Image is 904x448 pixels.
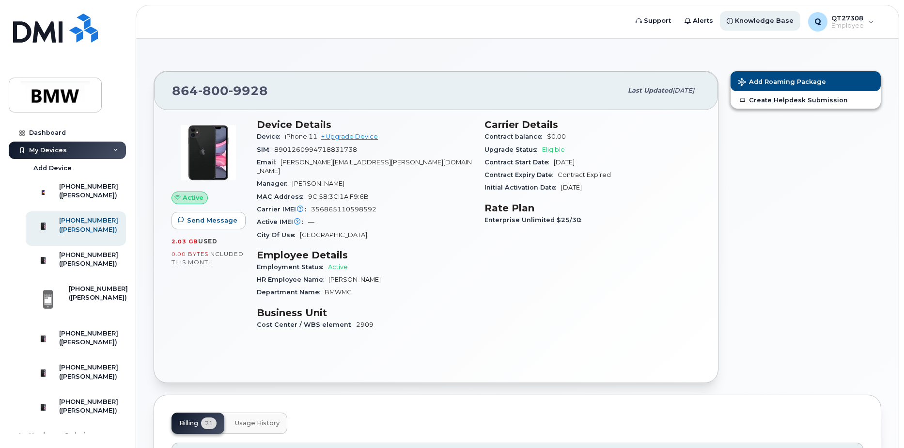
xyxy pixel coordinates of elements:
span: City Of Use [257,231,300,239]
span: Active IMEI [257,218,308,225]
span: 9C:58:3C:1A:F9:6B [308,193,369,200]
span: Initial Activation Date [484,184,561,191]
span: Contract Expired [558,171,611,178]
iframe: Messenger Launcher [862,406,897,441]
span: Cost Center / WBS element [257,321,356,328]
img: iPhone_11.jpg [179,124,237,182]
span: 800 [198,83,229,98]
span: Email [257,159,281,166]
h3: Business Unit [257,307,473,319]
span: BMWMC [325,288,352,296]
span: [PERSON_NAME] [328,276,381,283]
span: Add Roaming Package [738,78,826,87]
span: Enterprise Unlimited $25/30 [484,216,586,224]
span: Active [328,263,348,271]
h3: Carrier Details [484,119,701,130]
span: Device [257,133,285,140]
span: — [308,218,314,225]
span: Department Name [257,288,325,296]
span: Last updated [628,87,672,94]
span: Send Message [187,216,237,225]
span: [DATE] [672,87,694,94]
h3: Device Details [257,119,473,130]
span: Employment Status [257,263,328,271]
span: used [198,238,218,245]
span: 0.00 Bytes [171,251,208,257]
span: $0.00 [547,133,566,140]
a: + Upgrade Device [321,133,378,140]
span: Usage History [235,419,280,427]
span: Carrier IMEI [257,206,311,213]
span: 2909 [356,321,374,328]
span: Contract Expiry Date [484,171,558,178]
span: Manager [257,180,292,187]
span: 864 [172,83,268,98]
span: 9928 [229,83,268,98]
span: [PERSON_NAME] [292,180,344,187]
span: [GEOGRAPHIC_DATA] [300,231,367,239]
span: Active [183,193,203,202]
span: Contract Start Date [484,159,554,166]
a: Create Helpdesk Submission [731,91,881,109]
span: Contract balance [484,133,547,140]
span: MAC Address [257,193,308,200]
span: [DATE] [554,159,575,166]
span: 356865110598592 [311,206,376,213]
span: Eligible [542,146,565,153]
span: [DATE] [561,184,582,191]
span: SIM [257,146,274,153]
span: iPhone 11 [285,133,317,140]
span: 8901260994718831738 [274,146,357,153]
h3: Rate Plan [484,202,701,214]
span: [PERSON_NAME][EMAIL_ADDRESS][PERSON_NAME][DOMAIN_NAME] [257,159,472,175]
span: Upgrade Status [484,146,542,153]
span: 2.03 GB [171,238,198,245]
span: HR Employee Name [257,276,328,283]
button: Send Message [171,212,246,229]
h3: Employee Details [257,249,473,261]
button: Add Roaming Package [731,71,881,91]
